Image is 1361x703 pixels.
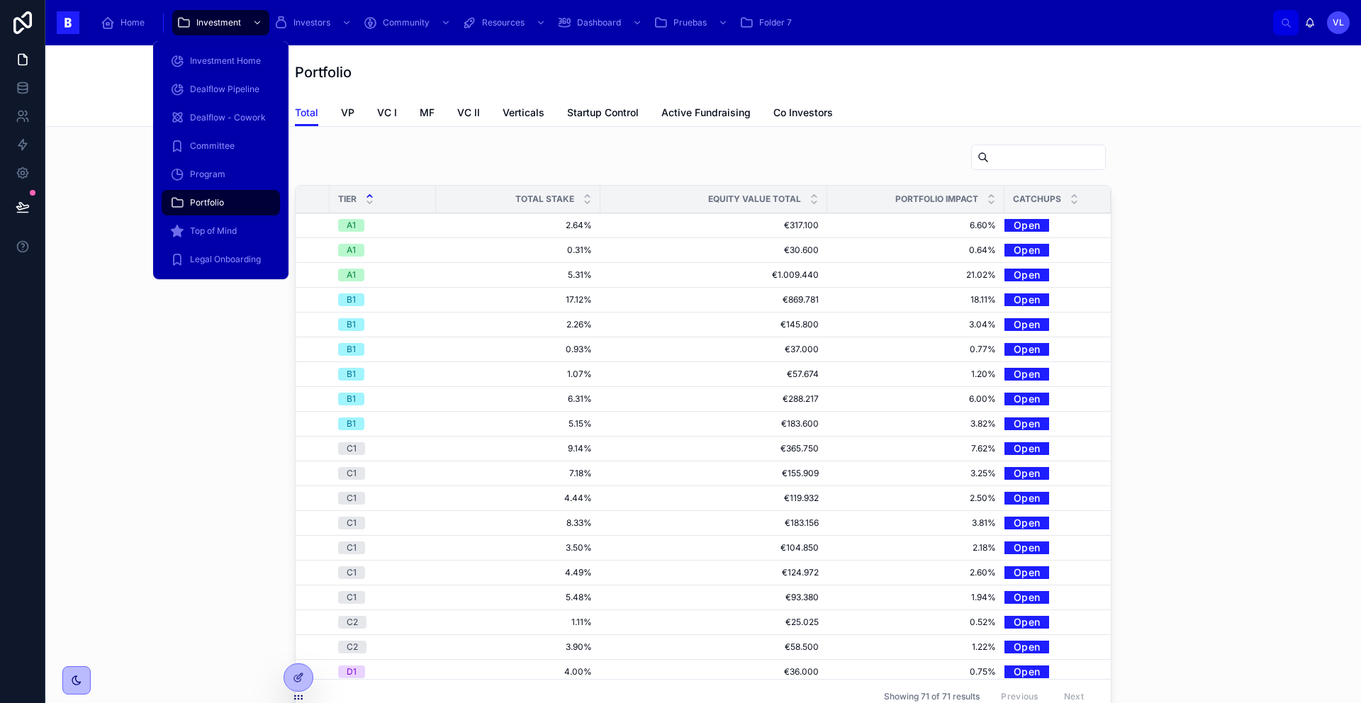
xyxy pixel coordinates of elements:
[444,319,592,330] span: 2.26%
[1004,566,1094,579] a: Open
[162,133,280,159] a: Committee
[341,106,354,120] span: VP
[1004,512,1049,534] a: Open
[383,17,430,28] span: Community
[190,140,235,152] span: Committee
[1004,641,1094,653] a: Open
[1004,492,1094,505] a: Open
[609,344,819,355] a: €37.000
[836,369,996,380] a: 1.20%
[444,220,592,231] span: 2.64%
[444,244,592,256] a: 0.31%
[269,10,359,35] a: Investors
[444,468,592,479] span: 7.18%
[172,10,269,35] a: Investment
[1004,244,1094,257] a: Open
[444,666,592,677] span: 4.00%
[162,105,280,130] a: Dealflow - Cowork
[347,417,356,430] div: B1
[1004,636,1049,658] a: Open
[162,77,280,102] a: Dealflow Pipeline
[338,368,427,381] a: B1
[444,294,592,305] span: 17.12%
[338,417,427,430] a: B1
[567,100,639,128] a: Startup Control
[457,100,480,128] a: VC II
[338,393,427,405] a: B1
[57,11,79,34] img: App logo
[609,567,819,578] a: €124.972
[96,10,155,35] a: Home
[567,106,639,120] span: Startup Control
[836,244,996,256] a: 0.64%
[338,566,427,579] a: C1
[347,467,357,480] div: C1
[1004,561,1049,583] a: Open
[338,492,427,505] a: C1
[444,493,592,504] a: 4.44%
[347,219,356,232] div: A1
[609,319,819,330] a: €145.800
[836,493,996,504] span: 2.50%
[338,665,427,678] a: D1
[190,169,225,180] span: Program
[609,592,819,603] a: €93.380
[444,592,592,603] span: 5.48%
[503,100,544,128] a: Verticals
[190,55,261,67] span: Investment Home
[338,541,427,554] a: C1
[609,517,819,529] span: €183.156
[444,269,592,281] a: 5.31%
[836,269,996,281] span: 21.02%
[836,443,996,454] span: 7.62%
[836,592,996,603] span: 1.94%
[836,418,996,429] span: 3.82%
[836,517,996,529] a: 3.81%
[338,293,427,306] a: B1
[338,517,427,529] a: C1
[1004,288,1049,310] a: Open
[420,100,435,128] a: MF
[836,393,996,405] a: 6.00%
[190,197,224,208] span: Portfolio
[338,343,427,356] a: B1
[1004,611,1049,633] a: Open
[444,393,592,405] a: 6.31%
[347,492,357,505] div: C1
[553,10,649,35] a: Dashboard
[609,666,819,677] span: €36.000
[609,418,819,429] span: €183.600
[338,442,427,455] a: C1
[1004,264,1049,286] a: Open
[347,368,356,381] div: B1
[773,100,833,128] a: Co Investors
[444,369,592,380] a: 1.07%
[708,193,801,205] span: Equity Value Total
[836,666,996,677] span: 0.75%
[836,344,996,355] a: 0.77%
[162,162,280,187] a: Program
[444,641,592,653] a: 3.90%
[347,616,358,629] div: C2
[347,442,357,455] div: C1
[1004,363,1049,385] a: Open
[609,294,819,305] a: €869.781
[347,641,358,653] div: C2
[444,617,592,628] a: 1.11%
[338,244,427,257] a: A1
[444,567,592,578] a: 4.49%
[338,616,427,629] a: C2
[609,393,819,405] a: €288.217
[196,17,241,28] span: Investment
[609,641,819,653] a: €58.500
